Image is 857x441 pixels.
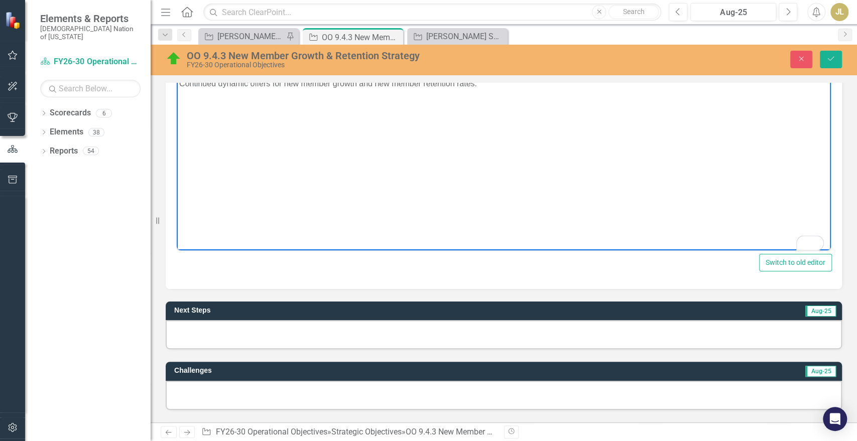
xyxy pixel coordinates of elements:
img: ClearPoint Strategy [5,12,23,29]
span: Search [623,8,645,16]
div: Aug-25 [694,7,773,19]
a: Reports [50,145,78,157]
button: Switch to old editor [759,254,832,271]
button: JL [830,3,848,21]
span: Elements & Reports [40,13,141,25]
a: Elements [50,126,83,138]
div: 54 [83,147,99,156]
div: 6 [96,109,112,117]
img: On Target [166,51,182,67]
div: OO 9.4.3 New Member Growth & Retention Strategy [322,31,401,44]
input: Search ClearPoint... [203,4,661,21]
div: OO 9.4.3 New Member Growth & Retention Strategy [187,50,543,61]
span: Aug-25 [805,306,836,317]
div: [PERSON_NAME] SOs [217,30,284,43]
small: [DEMOGRAPHIC_DATA] Nation of [US_STATE] [40,25,141,41]
a: Scorecards [50,107,91,119]
iframe: Rich Text Area [177,75,831,250]
h3: Next Steps [174,307,529,314]
button: Aug-25 [690,3,776,21]
span: Aug-25 [805,366,836,377]
div: FY26-30 Operational Objectives [187,61,543,69]
div: » » [201,426,496,438]
a: FY26-30 Operational Objectives [40,56,141,68]
input: Search Below... [40,80,141,97]
a: FY26-30 Operational Objectives [216,427,327,436]
a: [PERSON_NAME] SOs [201,30,284,43]
a: [PERSON_NAME] SO's OLD PLAN [410,30,505,43]
div: OO 9.4.3 New Member Growth & Retention Strategy [406,427,587,436]
div: Open Intercom Messenger [823,407,847,431]
div: 38 [88,128,104,136]
button: Search [608,5,659,19]
a: Strategic Objectives [331,427,402,436]
h3: Challenges [174,367,534,374]
div: [PERSON_NAME] SO's OLD PLAN [426,30,505,43]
